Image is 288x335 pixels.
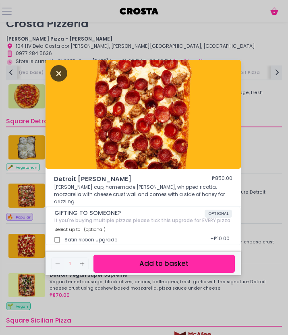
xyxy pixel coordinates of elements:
span: Select up to 1 (optional) [54,226,106,233]
span: Detroit [PERSON_NAME] [54,175,188,184]
img: Detroit Roni Salciccia [46,60,241,169]
button: Add to basket [93,255,235,273]
span: GIFTING TO SOMEONE? [54,210,205,217]
div: ₱850.00 [212,175,232,184]
div: + ₱10.00 [208,233,232,247]
p: [PERSON_NAME] cup, homemade [PERSON_NAME], whipped ricotta, mozzarella with cheese crust wall and... [54,184,232,205]
span: OPTIONAL [205,210,232,218]
button: Close [50,69,67,76]
div: If you're buying multiple pizzas please tick this upgrade for EVERY pizza [54,218,232,223]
